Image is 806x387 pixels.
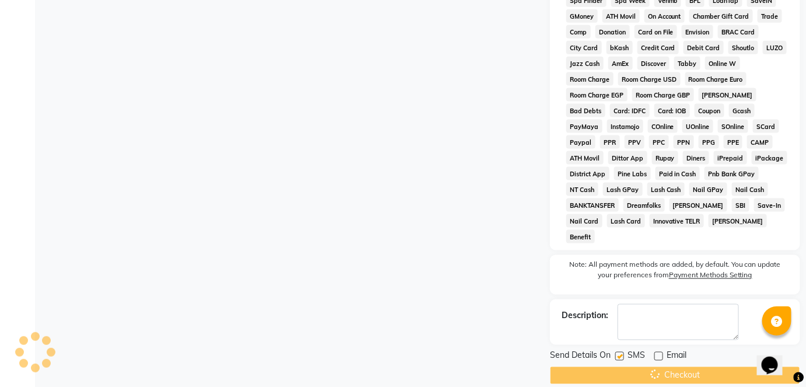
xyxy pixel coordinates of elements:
span: PayMaya [566,120,602,133]
span: UOnline [682,120,713,133]
span: Paypal [566,135,595,149]
span: PPG [699,135,719,149]
label: Payment Methods Setting [669,270,752,281]
span: ATH Movil [566,151,604,165]
span: ATH Movil [602,9,640,23]
span: Benefit [566,230,595,243]
span: SMS [628,350,645,364]
span: Lash GPay [603,183,643,196]
span: Debit Card [684,41,724,54]
span: Paid in Cash [656,167,700,180]
span: Credit Card [637,41,679,54]
span: BANKTANSFER [566,198,619,212]
span: PPE [724,135,743,149]
span: SBI [732,198,749,212]
span: PPR [600,135,620,149]
span: Nail GPay [689,183,727,196]
span: Room Charge EGP [566,88,628,102]
span: Pine Labs [614,167,651,180]
span: PPC [649,135,669,149]
label: Note: All payment methods are added, by default. You can update your preferences from [562,260,789,285]
span: Nail Cash [732,183,768,196]
span: iPrepaid [714,151,747,165]
span: Room Charge Euro [685,72,747,86]
span: Discover [637,57,670,70]
span: NT Cash [566,183,598,196]
span: Envision [682,25,713,39]
div: Description: [562,310,608,322]
span: Lash Cash [647,183,685,196]
span: Card: IDFC [610,104,650,117]
span: Diners [683,151,709,165]
span: Dreamfolks [623,198,665,212]
span: SOnline [718,120,748,133]
span: On Account [644,9,685,23]
span: Bad Debts [566,104,605,117]
span: Dittor App [608,151,647,165]
span: [PERSON_NAME] [709,214,767,228]
span: Chamber Gift Card [689,9,753,23]
span: Comp [566,25,591,39]
span: Send Details On [550,350,611,364]
iframe: chat widget [757,340,794,375]
span: Email [667,350,686,364]
span: Lash Card [607,214,645,228]
span: Online W [705,57,740,70]
span: Room Charge [566,72,614,86]
span: Rupay [652,151,679,165]
span: Innovative TELR [650,214,705,228]
span: bKash [607,41,633,54]
span: CAMP [747,135,773,149]
span: PPN [674,135,694,149]
span: District App [566,167,609,180]
span: GMoney [566,9,598,23]
span: LUZO [763,41,787,54]
span: BRAC Card [718,25,759,39]
span: PPV [625,135,645,149]
span: Nail Card [566,214,602,228]
span: Save-In [754,198,785,212]
span: Donation [595,25,630,39]
span: City Card [566,41,602,54]
span: Room Charge USD [618,72,681,86]
span: Pnb Bank GPay [705,167,759,180]
span: Jazz Cash [566,57,604,70]
span: Instamojo [607,120,643,133]
span: [PERSON_NAME] [670,198,728,212]
span: Shoutlo [728,41,758,54]
span: Coupon [695,104,724,117]
span: Room Charge GBP [632,88,694,102]
span: Trade [758,9,782,23]
span: Tabby [674,57,700,70]
span: SCard [753,120,779,133]
span: COnline [648,120,678,133]
span: Gcash [729,104,755,117]
span: [PERSON_NAME] [699,88,757,102]
span: Card: IOB [654,104,691,117]
span: iPackage [752,151,787,165]
span: AmEx [608,57,633,70]
span: Card on File [635,25,678,39]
